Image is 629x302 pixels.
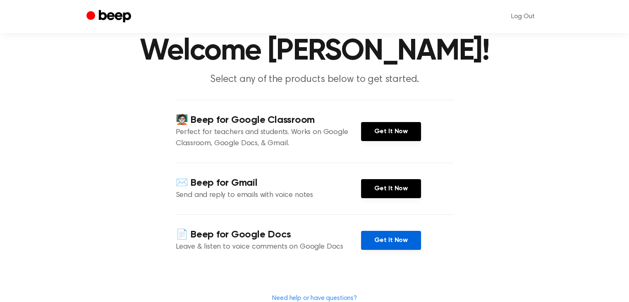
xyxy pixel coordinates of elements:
[361,231,421,250] a: Get It Now
[176,228,361,242] h4: 📄 Beep for Google Docs
[361,179,421,198] a: Get It Now
[503,7,543,26] a: Log Out
[156,73,474,86] p: Select any of the products below to get started.
[86,9,133,25] a: Beep
[176,242,361,253] p: Leave & listen to voice comments on Google Docs
[176,113,361,127] h4: 🧑🏻‍🏫 Beep for Google Classroom
[272,295,357,302] a: Need help or have questions?
[103,36,526,66] h1: Welcome [PERSON_NAME]!
[176,127,361,149] p: Perfect for teachers and students. Works on Google Classroom, Google Docs, & Gmail.
[176,176,361,190] h4: ✉️ Beep for Gmail
[361,122,421,141] a: Get It Now
[176,190,361,201] p: Send and reply to emails with voice notes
